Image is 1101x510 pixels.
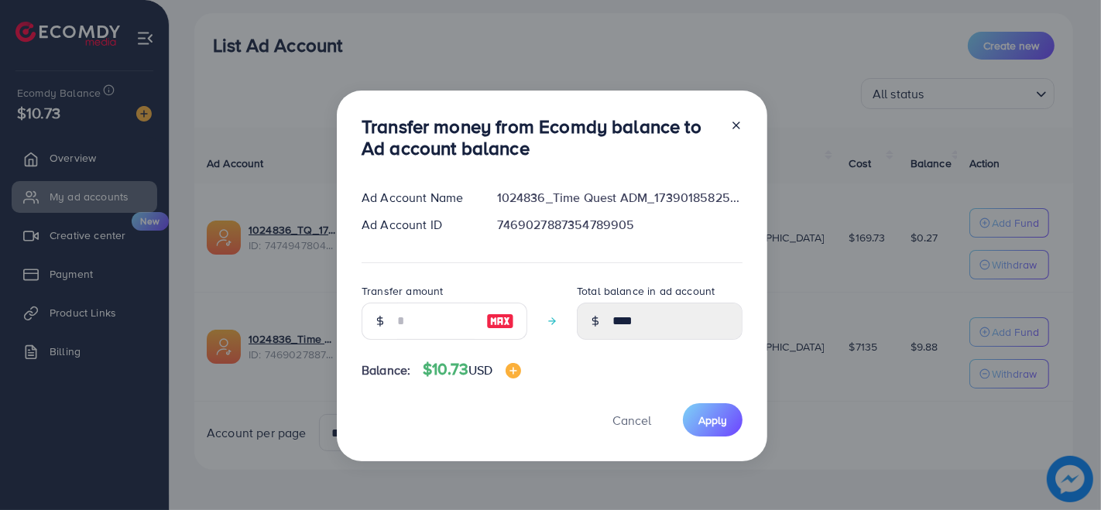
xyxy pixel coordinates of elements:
div: Ad Account Name [349,189,485,207]
img: image [506,363,521,378]
h4: $10.73 [423,360,520,379]
div: 7469027887354789905 [485,216,755,234]
div: Ad Account ID [349,216,485,234]
label: Transfer amount [362,283,443,299]
span: Apply [698,412,727,428]
span: Cancel [612,412,651,429]
span: Balance: [362,361,410,379]
button: Cancel [593,403,671,436]
span: USD [468,361,492,378]
label: Total balance in ad account [577,283,715,299]
img: image [486,312,514,330]
div: 1024836_Time Quest ADM_1739018582569 [485,189,755,207]
button: Apply [683,403,743,436]
h3: Transfer money from Ecomdy balance to Ad account balance [362,115,718,160]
